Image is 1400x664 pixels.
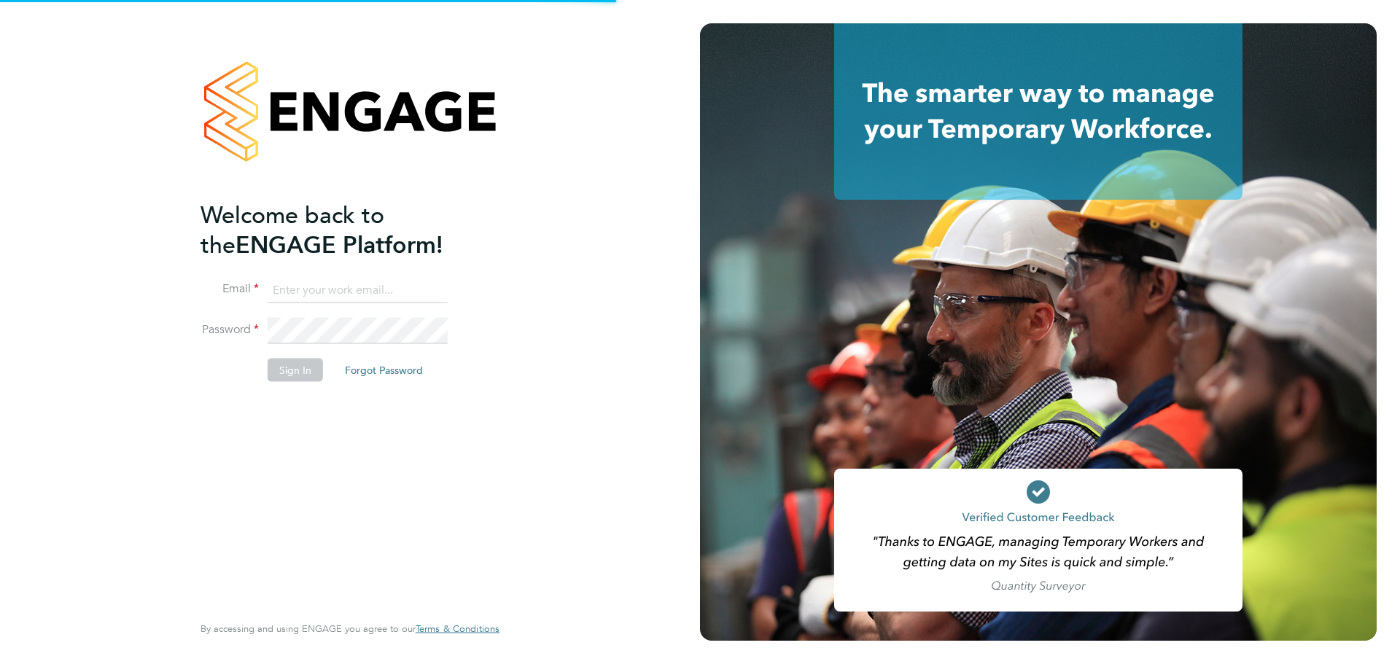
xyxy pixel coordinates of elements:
span: Welcome back to the [201,200,384,259]
input: Enter your work email... [268,277,448,303]
span: By accessing and using ENGAGE you agree to our [201,622,499,635]
label: Email [201,281,259,297]
button: Forgot Password [333,359,435,382]
label: Password [201,322,259,337]
button: Sign In [268,359,323,382]
a: Terms & Conditions [416,623,499,635]
h2: ENGAGE Platform! [201,200,485,259]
